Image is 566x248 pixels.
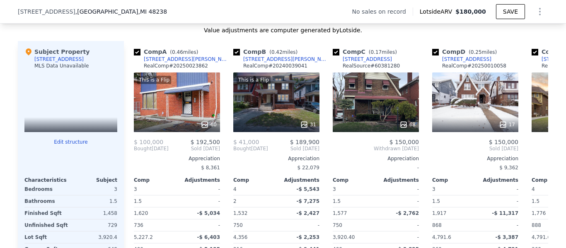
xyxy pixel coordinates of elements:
span: ( miles) [167,49,201,55]
span: $ 9,362 [499,165,518,171]
span: $ 41,000 [233,139,259,145]
span: 4,791.6 [432,234,451,240]
span: 1,776 [532,210,546,216]
div: - [477,219,518,231]
div: [DATE] [134,145,169,152]
div: Finished Sqft [24,207,69,219]
div: - [333,162,419,173]
span: 0.46 [172,49,183,55]
span: 750 [233,222,243,228]
span: Sold [DATE] [268,145,319,152]
div: - [179,219,220,231]
span: 5,227.2 [134,234,153,240]
span: 4,791.6 [532,234,551,240]
div: Comp A [134,48,201,56]
div: Appreciation [432,155,518,162]
div: This is a Flip [137,76,171,84]
div: Characteristics [24,177,71,183]
span: 4 [233,186,237,192]
div: Appreciation [233,155,319,162]
div: RealComp # 20250010058 [442,63,506,69]
div: 1.5 [333,195,374,207]
span: 1,620 [134,210,148,216]
div: - [377,183,419,195]
div: RealComp # 20250023862 [144,63,208,69]
span: Bought [134,145,152,152]
span: 868 [432,222,442,228]
div: 60 [201,120,217,129]
span: 0.17 [370,49,382,55]
div: Bedrooms [24,183,69,195]
div: Appreciation [134,155,220,162]
div: Lot Sqft [24,231,69,243]
div: Comp [134,177,177,183]
div: 3,920.4 [73,231,117,243]
span: 0.42 [271,49,283,55]
div: 68 [399,120,416,129]
span: 3 [134,186,137,192]
span: 736 [134,222,143,228]
div: 3 [73,183,117,195]
div: - [377,231,419,243]
span: 0.25 [471,49,482,55]
button: SAVE [496,4,525,19]
span: 4,356 [233,234,247,240]
span: [STREET_ADDRESS] [18,7,75,16]
div: Adjustments [376,177,419,183]
div: 31 [300,120,316,129]
span: -$ 2,253 [297,234,319,240]
div: 1,458 [73,207,117,219]
div: [STREET_ADDRESS] [34,56,84,63]
div: Comp D [432,48,500,56]
div: This is a Flip [237,76,271,84]
span: 3 [333,186,336,192]
div: Subject [71,177,117,183]
div: 729 [73,219,117,231]
div: MLS Data Unavailable [34,63,89,69]
span: 4 [532,186,535,192]
div: Appreciation [333,155,419,162]
span: 888 [532,222,541,228]
div: [DATE] [233,145,268,152]
span: 3,920.40 [333,234,355,240]
span: -$ 2,427 [297,210,319,216]
div: - [377,195,419,207]
div: Adjustments [177,177,220,183]
div: [STREET_ADDRESS][PERSON_NAME] [243,56,329,63]
span: $ 150,000 [489,139,518,145]
span: $ 189,900 [290,139,319,145]
span: 1,532 [233,210,247,216]
div: RealComp # 20240039041 [243,63,307,69]
div: Unfinished Sqft [24,219,69,231]
span: -$ 7,275 [297,198,319,204]
span: 3 [432,186,435,192]
div: Subject Property [24,48,89,56]
a: [STREET_ADDRESS] [333,56,392,63]
span: ( miles) [365,49,400,55]
a: [STREET_ADDRESS][PERSON_NAME] [233,56,329,63]
div: 1.5 [432,195,474,207]
div: - [477,195,518,207]
span: $180,000 [455,8,486,15]
div: Adjustments [276,177,319,183]
span: , MI 48238 [138,8,167,15]
div: Comp [432,177,475,183]
div: Bathrooms [24,195,69,207]
span: -$ 5,543 [297,186,319,192]
span: $ 192,500 [191,139,220,145]
div: No sales on record [352,7,413,16]
div: - [179,195,220,207]
div: [STREET_ADDRESS] [343,56,392,63]
div: - [278,219,319,231]
div: Comp C [333,48,400,56]
a: [STREET_ADDRESS] [432,56,491,63]
span: -$ 11,317 [492,210,518,216]
div: 1.5 [134,195,175,207]
div: Comp [333,177,376,183]
span: -$ 6,403 [197,234,220,240]
span: -$ 2,762 [396,210,419,216]
span: 1,577 [333,210,347,216]
button: Edit structure [24,139,117,145]
div: - [377,219,419,231]
span: ( miles) [465,49,500,55]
